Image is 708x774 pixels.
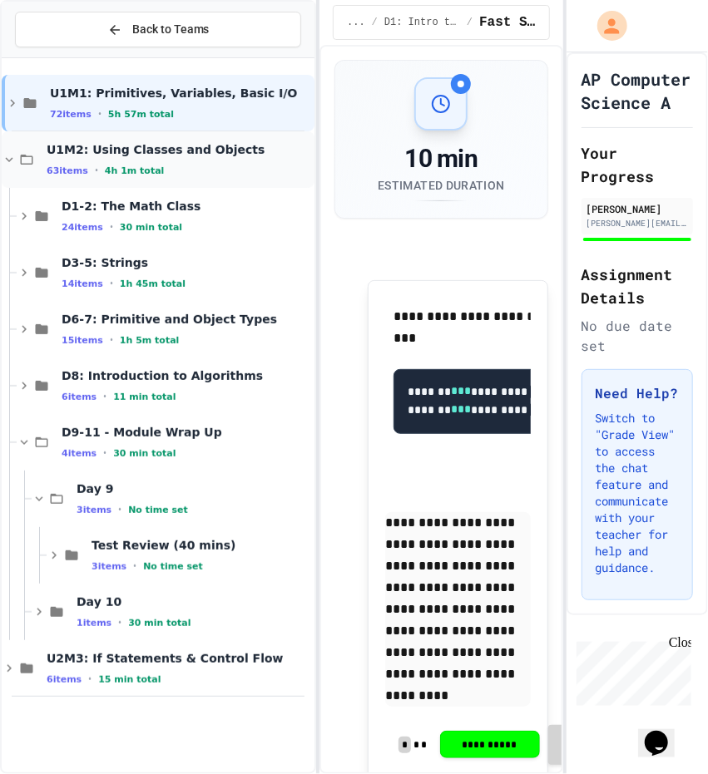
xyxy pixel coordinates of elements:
[108,109,174,120] span: 5h 57m total
[92,538,311,553] span: Test Review (40 mins)
[95,164,98,177] span: •
[50,86,311,101] span: U1M1: Primitives, Variables, Basic I/O
[103,390,106,403] span: •
[638,707,691,757] iframe: chat widget
[7,7,115,106] div: Chat with us now!Close
[15,12,301,47] button: Back to Teams
[582,141,693,188] h2: Your Progress
[110,277,113,290] span: •
[118,616,121,629] span: •
[347,16,365,29] span: ...
[120,279,186,289] span: 1h 45m total
[62,392,97,402] span: 6 items
[587,201,688,216] div: [PERSON_NAME]
[120,335,180,346] span: 1h 5m total
[62,279,103,289] span: 14 items
[47,165,88,176] span: 63 items
[128,505,188,515] span: No time set
[47,651,311,666] span: U2M3: If Statements & Control Flow
[570,635,691,706] iframe: chat widget
[384,16,460,29] span: D1: Intro to APCSA
[77,505,111,515] span: 3 items
[596,410,679,576] p: Switch to "Grade View" to access the chat feature and communicate with your teacher for help and ...
[62,312,311,327] span: D6-7: Primitive and Object Types
[582,316,693,356] div: No due date set
[582,263,693,309] h2: Assignment Details
[582,67,693,114] h1: AP Computer Science A
[47,142,311,157] span: U1M2: Using Classes and Objects
[62,335,103,346] span: 15 items
[132,21,210,38] span: Back to Teams
[62,368,311,383] span: D8: Introduction to Algorithms
[113,448,176,459] span: 30 min total
[50,109,92,120] span: 72 items
[378,144,504,174] div: 10 min
[103,446,106,460] span: •
[372,16,378,29] span: /
[479,12,535,32] span: Fast Start
[110,333,113,347] span: •
[77,481,311,496] span: Day 9
[120,222,182,233] span: 30 min total
[143,561,203,572] span: No time set
[62,425,311,440] span: D9-11 - Module Wrap Up
[77,618,111,629] span: 1 items
[580,7,631,45] div: My Account
[378,177,504,194] div: Estimated Duration
[98,674,161,685] span: 15 min total
[596,383,679,403] h3: Need Help?
[62,199,311,214] span: D1-2: The Math Class
[118,503,121,516] span: •
[62,255,311,270] span: D3-5: Strings
[62,222,103,233] span: 24 items
[62,448,97,459] span: 4 items
[92,561,126,572] span: 3 items
[88,673,92,686] span: •
[110,220,113,234] span: •
[467,16,473,29] span: /
[77,594,311,609] span: Day 10
[105,165,165,176] span: 4h 1m total
[47,674,82,685] span: 6 items
[133,560,136,573] span: •
[128,618,191,629] span: 30 min total
[98,107,101,121] span: •
[113,392,176,402] span: 11 min total
[587,217,688,229] div: [PERSON_NAME][EMAIL_ADDRESS][PERSON_NAME][DOMAIN_NAME]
